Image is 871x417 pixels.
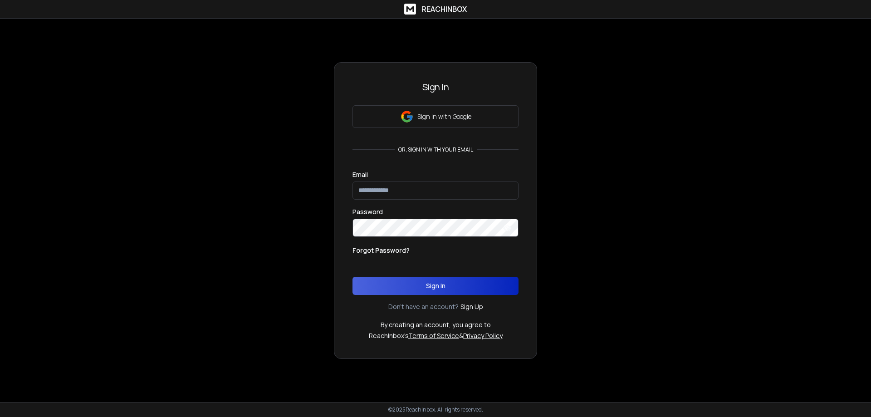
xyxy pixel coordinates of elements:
[352,105,519,128] button: Sign in with Google
[463,331,503,340] a: Privacy Policy
[388,302,459,311] p: Don't have an account?
[404,4,467,15] a: ReachInbox
[352,81,519,93] h3: Sign In
[352,209,383,215] label: Password
[369,331,503,340] p: ReachInbox's &
[417,112,471,121] p: Sign in with Google
[388,406,483,413] p: © 2025 Reachinbox. All rights reserved.
[460,302,483,311] a: Sign Up
[352,172,368,178] label: Email
[421,4,467,15] h1: ReachInbox
[408,331,459,340] a: Terms of Service
[352,246,410,255] p: Forgot Password?
[352,277,519,295] button: Sign In
[395,146,477,153] p: or, sign in with your email
[381,320,491,329] p: By creating an account, you agree to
